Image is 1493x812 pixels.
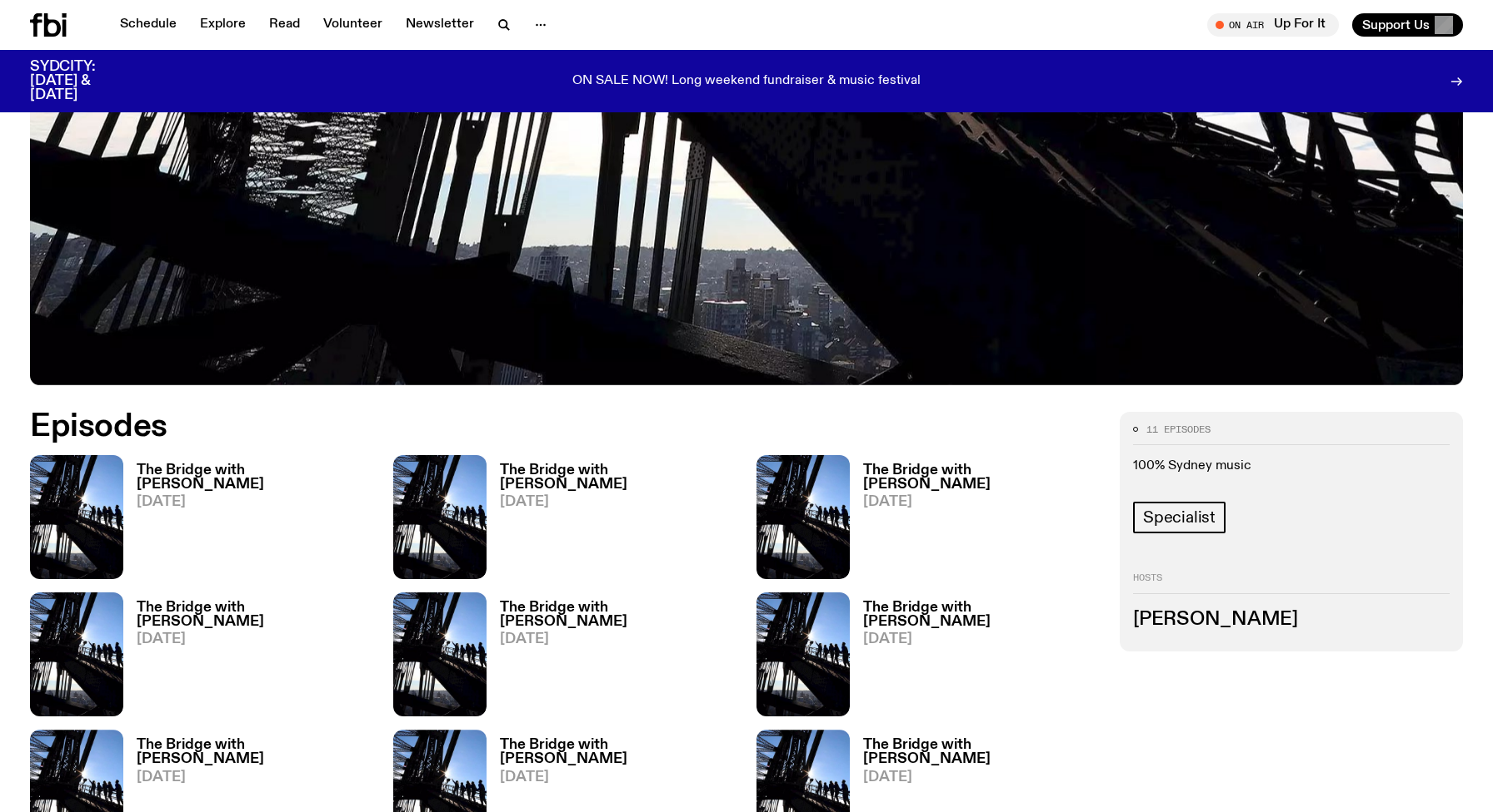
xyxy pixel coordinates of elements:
[137,770,373,785] span: [DATE]
[30,592,123,716] img: People climb Sydney's Harbour Bridge
[1352,13,1463,37] button: Support Us
[137,601,373,629] h3: The Bridge with [PERSON_NAME]
[500,770,737,785] span: [DATE]
[393,455,487,579] img: People climb Sydney's Harbour Bridge
[1133,458,1450,474] p: 100% Sydney music
[110,13,187,37] a: Schedule
[487,463,737,579] a: The Bridge with [PERSON_NAME][DATE]
[572,74,921,89] p: ON SALE NOW! Long weekend fundraiser & music festival
[863,495,1100,509] span: [DATE]
[123,463,373,579] a: The Bridge with [PERSON_NAME][DATE]
[137,463,373,492] h3: The Bridge with [PERSON_NAME]
[500,463,737,492] h3: The Bridge with [PERSON_NAME]
[259,13,310,37] a: Read
[500,601,737,629] h3: The Bridge with [PERSON_NAME]
[396,13,484,37] a: Newsletter
[756,455,850,579] img: People climb Sydney's Harbour Bridge
[863,738,1100,766] h3: The Bridge with [PERSON_NAME]
[30,412,979,442] h2: Episodes
[190,13,256,37] a: Explore
[1143,508,1216,527] span: Specialist
[137,632,373,646] span: [DATE]
[487,601,737,716] a: The Bridge with [PERSON_NAME][DATE]
[1133,611,1450,629] h3: [PERSON_NAME]
[1207,13,1339,37] button: On AirUp For It
[863,770,1100,785] span: [DATE]
[123,601,373,716] a: The Bridge with [PERSON_NAME][DATE]
[30,455,123,579] img: People climb Sydney's Harbour Bridge
[500,632,737,646] span: [DATE]
[863,463,1100,492] h3: The Bridge with [PERSON_NAME]
[1146,425,1211,434] span: 11 episodes
[1133,573,1450,593] h2: Hosts
[850,463,1100,579] a: The Bridge with [PERSON_NAME][DATE]
[137,738,373,766] h3: The Bridge with [PERSON_NAME]
[30,60,137,102] h3: SYDCITY: [DATE] & [DATE]
[393,592,487,716] img: People climb Sydney's Harbour Bridge
[313,13,392,37] a: Volunteer
[863,601,1100,629] h3: The Bridge with [PERSON_NAME]
[850,601,1100,716] a: The Bridge with [PERSON_NAME][DATE]
[1133,502,1226,533] a: Specialist
[1362,17,1430,32] span: Support Us
[500,495,737,509] span: [DATE]
[137,495,373,509] span: [DATE]
[863,632,1100,646] span: [DATE]
[500,738,737,766] h3: The Bridge with [PERSON_NAME]
[756,592,850,716] img: People climb Sydney's Harbour Bridge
